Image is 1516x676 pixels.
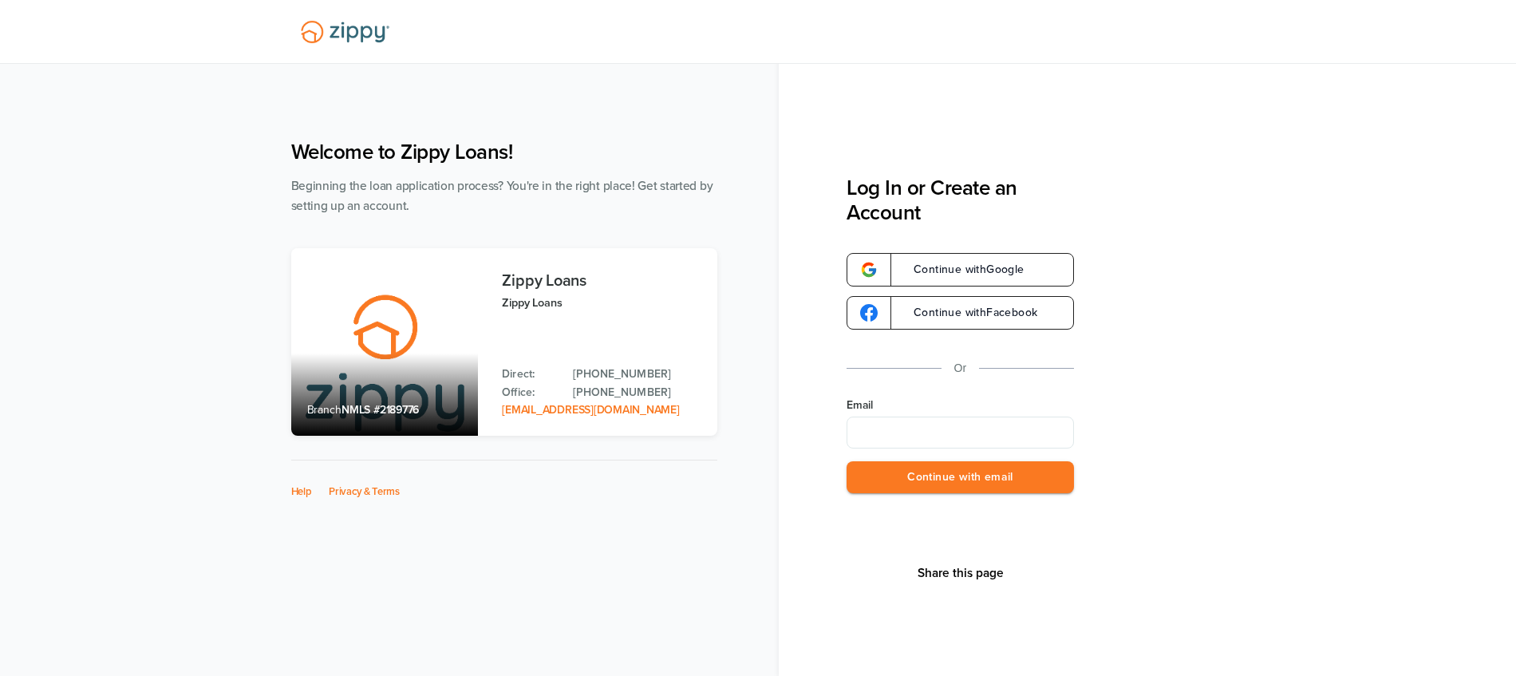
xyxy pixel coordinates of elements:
img: Lender Logo [291,14,399,50]
h3: Zippy Loans [502,272,701,290]
span: Continue with Facebook [898,307,1037,318]
p: Or [954,358,967,378]
label: Email [847,397,1074,413]
span: Beginning the loan application process? You're in the right place! Get started by setting up an a... [291,179,713,213]
span: Continue with Google [898,264,1024,275]
span: NMLS #2189776 [341,403,419,417]
a: google-logoContinue withGoogle [847,253,1074,287]
a: Office Phone: 512-975-2947 [573,384,701,401]
input: Email Address [847,417,1074,449]
a: Help [291,485,312,498]
img: google-logo [860,304,878,322]
a: google-logoContinue withFacebook [847,296,1074,330]
p: Direct: [502,366,557,383]
a: Direct Phone: 512-975-2947 [573,366,701,383]
span: Branch [307,403,342,417]
h3: Log In or Create an Account [847,176,1074,225]
button: Continue with email [847,461,1074,494]
a: Email Address: zippyguide@zippymh.com [502,403,679,417]
img: google-logo [860,261,878,279]
p: Zippy Loans [502,294,701,312]
h1: Welcome to Zippy Loans! [291,140,717,164]
a: Privacy & Terms [329,485,400,498]
p: Office: [502,384,557,401]
button: Share This Page [913,565,1009,581]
